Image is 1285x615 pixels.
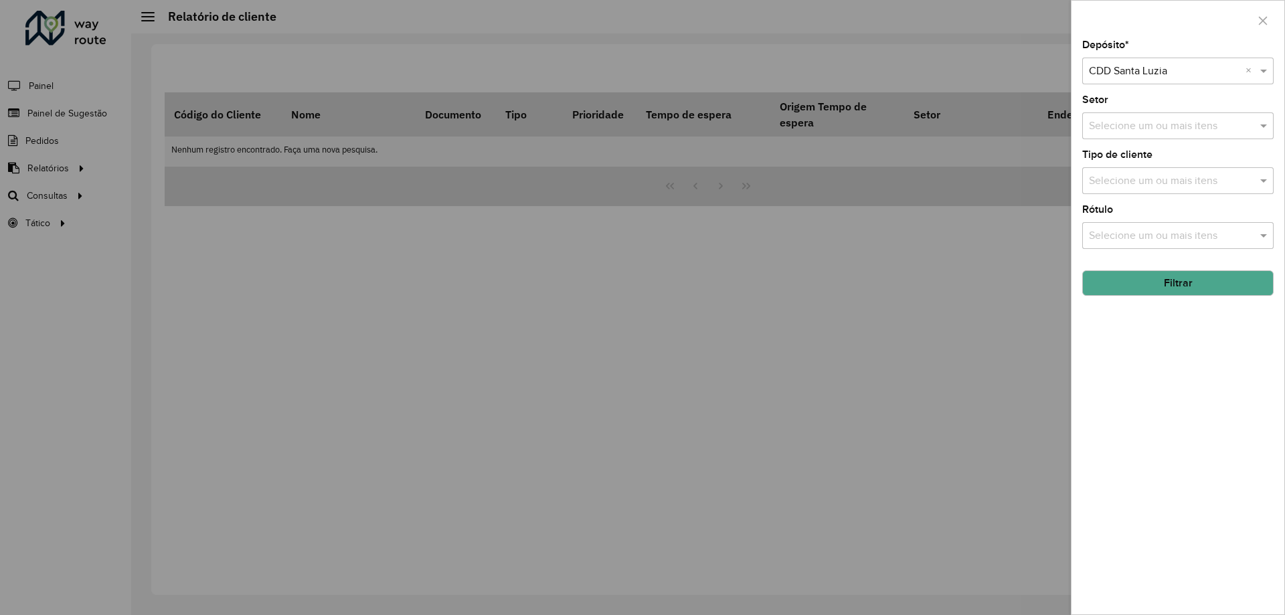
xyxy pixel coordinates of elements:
[1082,37,1129,53] label: Depósito
[1082,270,1274,296] button: Filtrar
[1082,147,1152,163] label: Tipo de cliente
[1082,92,1108,108] label: Setor
[1246,63,1257,79] span: Clear all
[1082,201,1113,217] label: Rótulo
